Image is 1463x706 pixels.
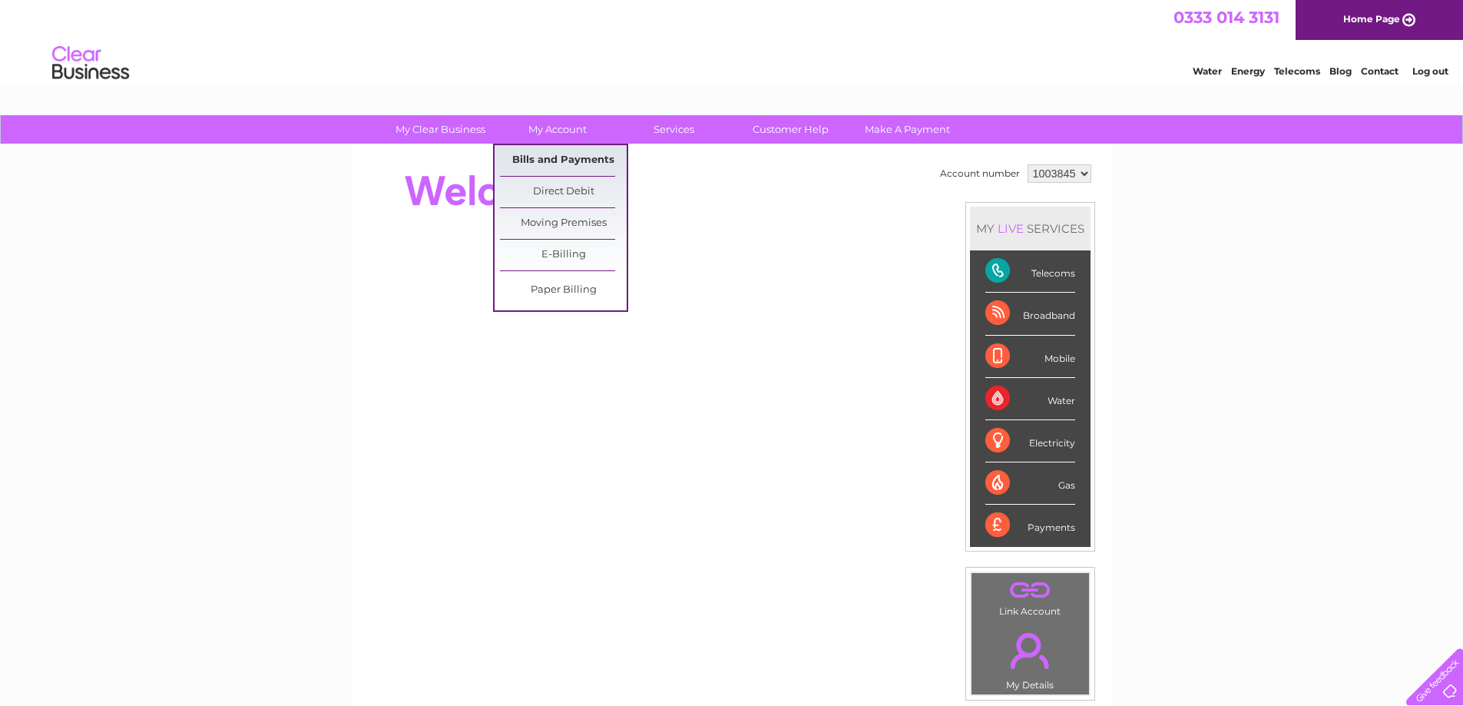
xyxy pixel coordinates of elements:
[1274,65,1320,77] a: Telecoms
[970,207,1091,250] div: MY SERVICES
[369,8,1095,75] div: Clear Business is a trading name of Verastar Limited (registered in [GEOGRAPHIC_DATA] No. 3667643...
[494,115,621,144] a: My Account
[971,572,1090,621] td: Link Account
[611,115,737,144] a: Services
[975,624,1085,678] a: .
[500,275,627,306] a: Paper Billing
[500,177,627,207] a: Direct Debit
[971,620,1090,695] td: My Details
[995,221,1027,236] div: LIVE
[936,161,1024,187] td: Account number
[985,378,1075,420] div: Water
[500,208,627,239] a: Moving Premises
[500,240,627,270] a: E-Billing
[51,40,130,87] img: logo.png
[844,115,971,144] a: Make A Payment
[1193,65,1222,77] a: Water
[985,462,1075,505] div: Gas
[1173,8,1279,27] a: 0333 014 3131
[985,293,1075,335] div: Broadband
[985,250,1075,293] div: Telecoms
[985,505,1075,546] div: Payments
[377,115,504,144] a: My Clear Business
[1231,65,1265,77] a: Energy
[500,145,627,176] a: Bills and Payments
[1329,65,1352,77] a: Blog
[975,577,1085,604] a: .
[985,336,1075,378] div: Mobile
[985,420,1075,462] div: Electricity
[1361,65,1398,77] a: Contact
[1412,65,1448,77] a: Log out
[727,115,854,144] a: Customer Help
